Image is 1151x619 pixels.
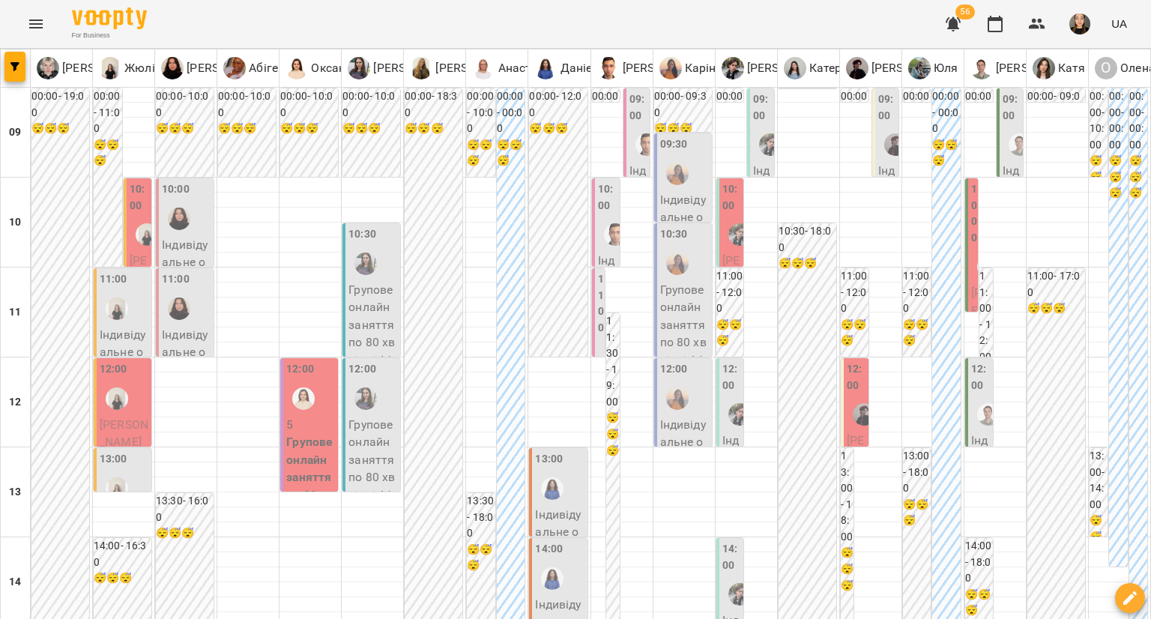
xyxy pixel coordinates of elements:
h6: 00:00 - 10:00 [218,88,276,121]
p: Групове онлайн заняття по 80 хв рівні А1-В1 (Група 81 A1) [286,433,335,575]
img: М [722,57,744,79]
h6: 00:00 - 00:00 [932,88,961,137]
span: For Business [72,31,147,40]
label: 09:00 [878,91,895,124]
p: Катя [1055,59,1086,77]
div: Анастасія [472,57,554,79]
p: [PERSON_NAME] [432,59,526,77]
h6: 😴😴😴 [903,497,931,529]
h6: 00:00 - 09:00 [716,88,743,137]
label: 12:00 [660,361,688,378]
h6: 00:00 - 00:00 [497,88,525,137]
label: 10:00 [722,181,740,214]
p: Жюлі [121,59,155,77]
div: Микита [722,57,838,79]
h6: 12 [9,394,21,411]
img: Юлія [354,387,377,410]
h6: 00:00 - 10:00 [342,88,400,121]
h6: 😴😴😴 [467,137,495,169]
h6: 13:00 - 18:00 [841,448,854,545]
p: Індивідуальне онлайн заняття 50 хв рівні В2+ - SENIOR TEACHER - [PERSON_NAME] [162,326,211,520]
h6: 00:00 - 12:00 [529,88,587,121]
img: А [472,57,495,79]
h6: 😴😴😴 [1090,153,1108,202]
img: Каріна [666,253,689,275]
img: Юлія [354,253,377,275]
h6: 13:00 - 18:00 [903,448,931,497]
p: Індивідуальне онлайн заняття 50 хв (підготовка до іспиту ) рівні В2+ - [PERSON_NAME] [660,191,709,385]
div: Каріна [659,57,723,79]
img: О [161,57,184,79]
h6: 00:00 - 09:00 [903,88,931,137]
img: Михайло [604,223,626,246]
h6: 😴😴😴 [31,121,89,137]
img: Микита [728,223,751,246]
img: Даніела [541,477,564,500]
label: 10:00 [162,181,190,198]
div: Марина [410,57,526,79]
div: Андрій [977,403,1000,426]
img: А [223,57,246,79]
h6: 😴😴😴 [965,587,993,619]
span: UA [1111,16,1127,31]
h6: 00:00 - 10:00 [467,88,495,137]
h6: 00:00 - 09:00 [841,88,868,137]
div: Аліса [846,57,962,79]
div: Каріна [666,387,689,410]
img: А [970,57,993,79]
p: Абігейл [246,59,291,77]
h6: 😴😴😴 [280,121,338,137]
label: 10:00 [130,181,149,214]
h6: 11 [9,304,21,321]
a: А [PERSON_NAME] [970,57,1087,79]
p: [PERSON_NAME] [868,59,962,77]
h6: 😴😴😴 [779,256,836,272]
h6: 😴😴😴 [841,545,854,594]
button: UA [1105,10,1133,37]
h6: 😴😴😴 [1090,513,1108,561]
a: Ю Юля [908,57,958,79]
h6: 😴😴😴 [94,570,151,587]
h6: 00:00 - 19:00 [31,88,89,121]
img: Андрій [977,256,1000,278]
label: 09:30 [660,136,688,153]
img: Жюлі [106,298,128,320]
p: [PERSON_NAME] [744,59,838,77]
img: К [659,57,682,79]
div: Михайло [597,57,713,79]
h6: 00:00 - 09:00 [1027,88,1085,121]
div: Каріна [666,163,689,185]
h6: 00:00 - 09:00 [592,88,620,137]
label: 12:00 [348,361,376,378]
p: [PERSON_NAME] [620,59,713,77]
h6: 00:00 - 10:00 [156,88,214,121]
img: Даніела [541,567,564,590]
p: Катерина [806,59,863,77]
h6: 13:30 - 16:00 [156,493,214,525]
a: Ю [PERSON_NAME] [348,57,464,79]
span: [PERSON_NAME] [722,253,740,373]
label: 09:00 [753,91,771,124]
div: Абігейл [223,57,291,79]
img: К [784,57,806,79]
p: [PERSON_NAME] [370,59,464,77]
img: Микита [759,133,782,156]
h6: 11:00 - 17:00 [1027,268,1085,301]
h6: 😴😴😴 [1129,153,1147,202]
h6: 😴😴😴 [218,121,276,137]
img: Андрій [1009,133,1031,156]
label: 14:00 [535,541,563,558]
h6: 11:30 - 19:00 [606,313,620,410]
h6: 😴😴😴 [1027,301,1085,317]
a: М [PERSON_NAME] [410,57,526,79]
img: Олександра [168,298,190,320]
a: К Катерина [784,57,863,79]
span: [PERSON_NAME] [847,433,865,536]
